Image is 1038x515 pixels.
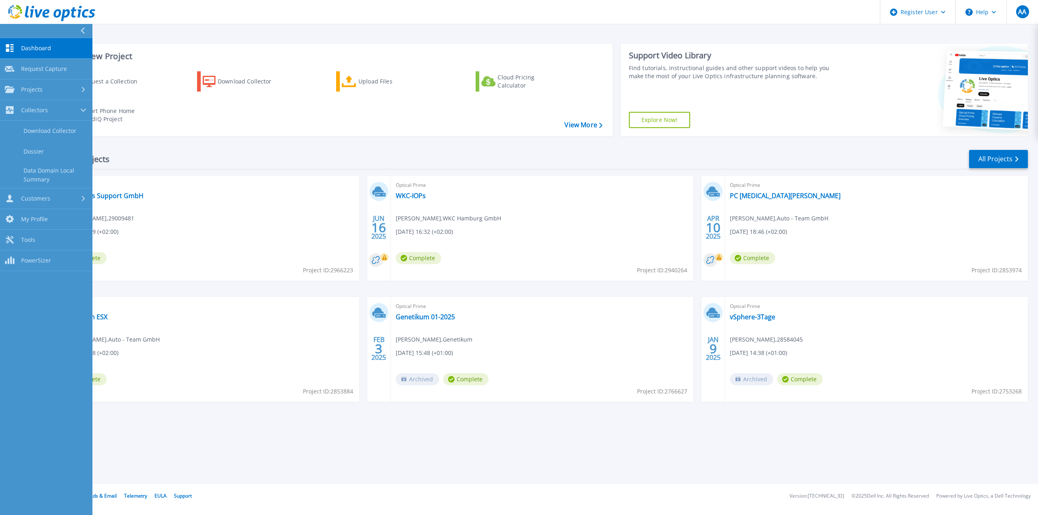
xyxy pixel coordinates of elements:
[61,214,134,223] span: [PERSON_NAME] , 29009481
[154,492,167,499] a: EULA
[972,266,1022,275] span: Project ID: 2853974
[777,373,823,385] span: Complete
[21,216,48,223] span: My Profile
[851,494,929,499] li: © 2025 Dell Inc. All Rights Reserved
[21,86,43,93] span: Projects
[79,107,143,123] div: Import Phone Home CloudIQ Project
[21,45,51,52] span: Dashboard
[396,348,453,357] span: [DATE] 15:48 (+01:00)
[564,121,602,129] a: View More
[396,252,441,264] span: Complete
[730,214,828,223] span: [PERSON_NAME] , Auto - Team GmbH
[396,181,689,190] span: Optical Prime
[303,266,353,275] span: Project ID: 2966223
[936,494,1031,499] li: Powered by Live Optics, a Dell Technology
[706,213,721,242] div: APR 2025
[443,373,489,385] span: Complete
[197,71,287,92] a: Download Collector
[706,224,721,231] span: 10
[58,71,148,92] a: Request a Collection
[61,192,144,200] a: Sonic Sales Support GmbH
[730,348,787,357] span: [DATE] 14:38 (+01:00)
[218,73,283,90] div: Download Collector
[21,236,35,244] span: Tools
[61,313,107,321] a: Auto-Team ESX
[498,73,562,90] div: Cloud Pricing Calculator
[396,214,501,223] span: [PERSON_NAME] , WKC Hamburg GmbH
[730,313,775,321] a: vSphere-3Tage
[730,302,1023,311] span: Optical Prime
[303,387,353,396] span: Project ID: 2853884
[730,373,773,385] span: Archived
[969,150,1028,168] a: All Projects
[396,313,455,321] a: Genetikum 01-2025
[396,192,426,200] a: WKC-IOPs
[396,302,689,311] span: Optical Prime
[124,492,147,499] a: Telemetry
[396,373,439,385] span: Archived
[174,492,192,499] a: Support
[730,181,1023,190] span: Optical Prime
[396,335,472,344] span: [PERSON_NAME] , Genetikum
[706,334,721,363] div: JAN 2025
[58,52,602,61] h3: Start a New Project
[61,181,354,190] span: Optical Prime
[90,492,117,499] a: Ads & Email
[336,71,427,92] a: Upload Files
[371,224,386,231] span: 16
[396,227,453,236] span: [DATE] 16:32 (+02:00)
[21,195,50,202] span: Customers
[358,73,423,90] div: Upload Files
[371,334,386,363] div: FEB 2025
[789,494,844,499] li: Version: [TECHNICAL_ID]
[637,387,687,396] span: Project ID: 2766627
[730,335,803,344] span: [PERSON_NAME] , 28584045
[61,302,354,311] span: Optical Prime
[710,345,717,352] span: 9
[629,112,691,128] a: Explore Now!
[730,227,787,236] span: [DATE] 18:46 (+02:00)
[81,73,146,90] div: Request a Collection
[61,335,160,344] span: [PERSON_NAME] , Auto - Team GmbH
[21,65,67,73] span: Request Capture
[730,192,841,200] a: PC [MEDICAL_DATA][PERSON_NAME]
[476,71,566,92] a: Cloud Pricing Calculator
[21,107,48,114] span: Collectors
[730,252,775,264] span: Complete
[972,387,1022,396] span: Project ID: 2753268
[21,257,51,264] span: PowerSizer
[629,50,839,61] div: Support Video Library
[629,64,839,80] div: Find tutorials, instructional guides and other support videos to help you make the most of your L...
[375,345,382,352] span: 3
[637,266,687,275] span: Project ID: 2940264
[1018,9,1026,15] span: AA
[371,213,386,242] div: JUN 2025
